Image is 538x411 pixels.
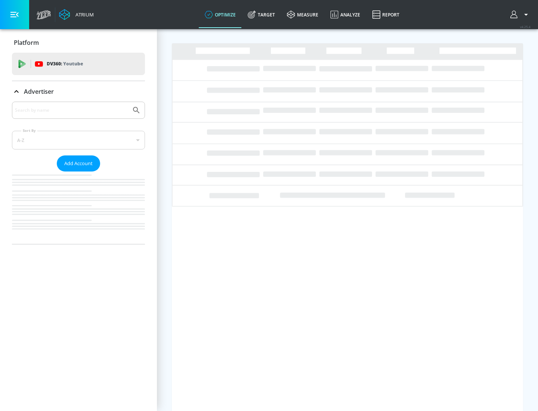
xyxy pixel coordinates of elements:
a: Analyze [324,1,366,28]
p: DV360: [47,60,83,68]
p: Youtube [63,60,83,68]
input: Search by name [15,105,128,115]
a: optimize [199,1,242,28]
a: Report [366,1,405,28]
a: Atrium [59,9,94,20]
div: Advertiser [12,102,145,244]
a: measure [281,1,324,28]
nav: list of Advertiser [12,171,145,244]
label: Sort By [21,128,37,133]
span: v 4.25.4 [520,25,531,29]
div: DV360: Youtube [12,53,145,75]
p: Advertiser [24,87,54,96]
a: Target [242,1,281,28]
div: Advertiser [12,81,145,102]
p: Platform [14,38,39,47]
div: Atrium [72,11,94,18]
div: A-Z [12,131,145,149]
button: Add Account [57,155,100,171]
div: Platform [12,32,145,53]
span: Add Account [64,159,93,168]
